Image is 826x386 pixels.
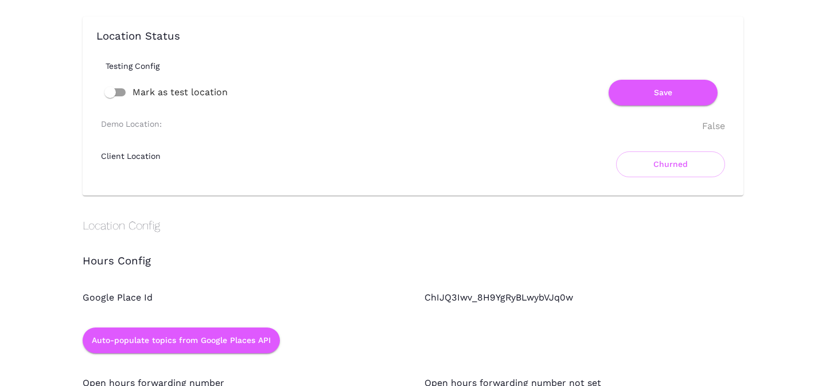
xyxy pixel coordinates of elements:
[60,268,402,305] div: Google Place Id
[609,80,718,106] button: Save
[83,255,743,268] h3: Hours Config
[83,327,280,353] button: Auto-populate topics from Google Places API
[616,151,725,177] button: Churned
[133,85,228,99] span: Mark as test location
[101,119,162,128] h6: Demo Location:
[101,151,161,161] h6: Client Location
[96,30,730,43] h3: Location Status
[702,119,725,133] div: False
[402,268,743,305] div: ChIJQ3Iwv_8H9YgRyBLwybVJq0w
[106,61,739,71] h6: Testing Config
[83,219,743,232] h2: Location Config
